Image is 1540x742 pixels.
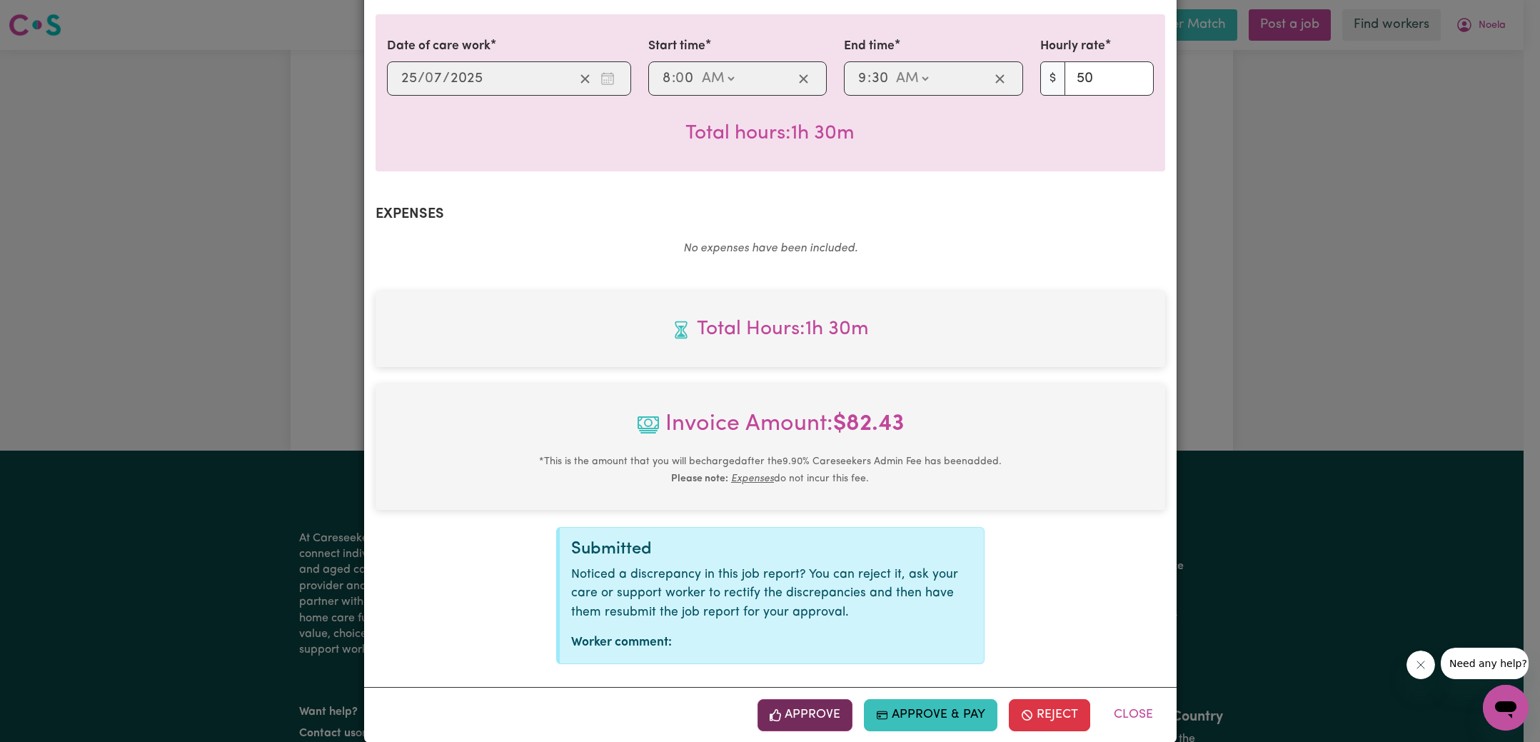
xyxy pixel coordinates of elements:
input: -- [857,68,867,89]
button: Clear date [574,68,596,89]
strong: Worker comment: [571,636,672,648]
iframe: Close message [1406,651,1435,679]
span: Total hours worked: 1 hour 30 minutes [387,314,1154,344]
label: End time [844,37,895,56]
span: / [443,71,450,86]
iframe: Message from company [1441,648,1529,679]
span: : [867,71,871,86]
button: Reject [1009,699,1090,731]
span: 0 [675,71,684,86]
input: ---- [450,68,483,89]
em: No expenses have been included. [683,243,857,254]
small: This is the amount that you will be charged after the 9.90 % Careseekers Admin Fee has been added... [539,456,1002,484]
input: -- [676,68,695,89]
label: Date of care work [387,37,490,56]
b: $ 82.43 [833,413,904,436]
span: $ [1040,61,1065,96]
button: Approve & Pay [864,699,997,731]
p: Noticed a discrepancy in this job report? You can reject it, ask your care or support worker to r... [571,566,972,622]
input: -- [401,68,418,89]
span: 0 [425,71,433,86]
button: Close [1102,699,1165,731]
b: Please note: [671,473,728,484]
input: -- [426,68,443,89]
button: Enter the date of care work [596,68,619,89]
span: / [418,71,425,86]
span: Submitted [571,541,652,558]
input: -- [662,68,672,89]
iframe: Button to launch messaging window [1483,685,1529,731]
h2: Expenses [376,206,1165,223]
span: : [672,71,675,86]
label: Start time [648,37,705,56]
input: -- [871,68,889,89]
label: Hourly rate [1040,37,1105,56]
button: Approve [758,699,853,731]
span: Invoice Amount: [387,407,1154,453]
u: Expenses [731,473,774,484]
span: Total hours worked: 1 hour 30 minutes [685,124,855,144]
